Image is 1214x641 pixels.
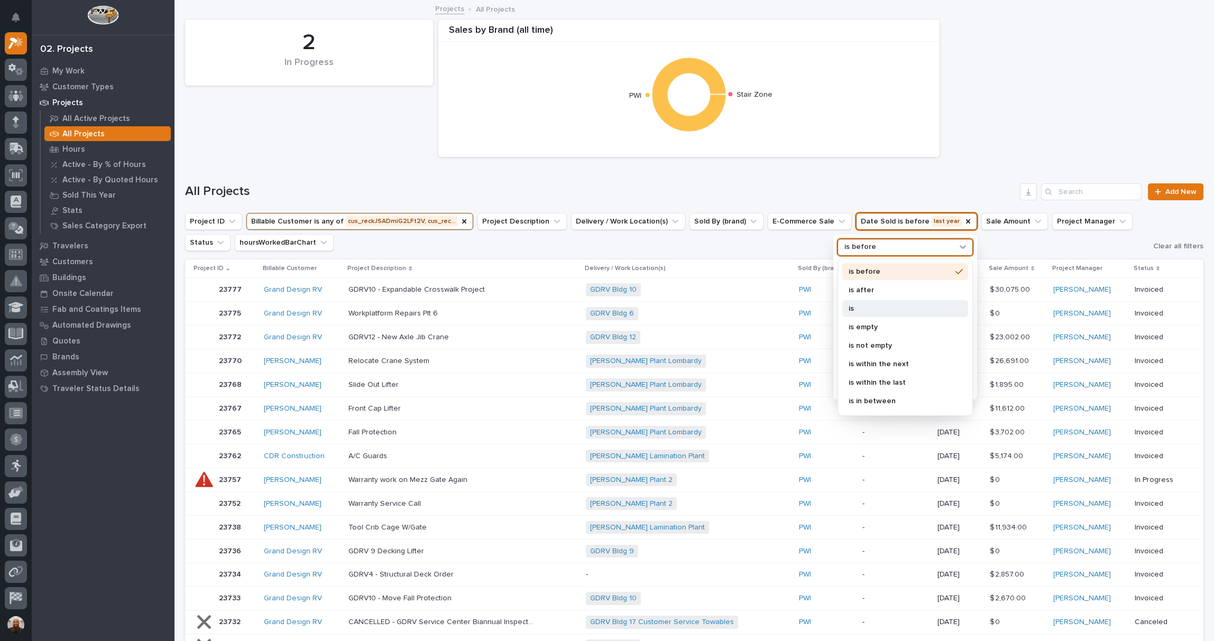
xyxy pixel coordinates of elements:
tr: 2376723767 [PERSON_NAME] Front Cap LifterFront Cap Lifter [PERSON_NAME] Plant Lombardy PWI -[DATE... [185,397,1203,421]
p: Active - By Quoted Hours [62,175,158,185]
button: users-avatar [5,614,27,636]
a: Sold This Year [41,188,174,202]
a: Grand Design RV [264,570,322,579]
p: $ 1,895.00 [990,378,1026,389]
div: Notifications [13,13,27,30]
p: $ 23,002.00 [990,331,1032,342]
p: Invoiced [1135,404,1187,413]
p: Brands [52,352,79,362]
p: GDRV10 - Expandable Crosswalk Project [348,283,487,294]
a: [PERSON_NAME] [1053,618,1111,627]
p: 23733 [219,592,243,603]
p: GDRV10 - Move Fall Protection [348,592,454,603]
button: Notifications [5,6,27,29]
p: Sale Amount [989,263,1028,274]
p: 23762 [219,450,243,461]
a: Add New [1148,183,1203,200]
a: [PERSON_NAME] [264,380,321,389]
button: Project ID [185,213,242,230]
p: 23738 [219,521,243,532]
p: Onsite Calendar [52,289,114,299]
a: Buildings [32,270,174,285]
p: Invoiced [1135,380,1187,389]
p: $ 11,612.00 [990,402,1027,413]
p: 23768 [219,378,244,389]
div: 2 [203,30,415,56]
tr: 2375223752 [PERSON_NAME] Warranty Service CallWarranty Service Call [PERSON_NAME] Plant 2 PWI -[D... [185,492,1203,516]
input: Search [1041,183,1142,200]
p: 23772 [219,331,243,342]
p: is in between [849,397,951,405]
p: $ 0 [990,307,1002,318]
a: Automated Drawings [32,317,174,333]
p: A/C Guards [348,450,389,461]
p: Tool Crib Cage W/Gate [348,521,429,532]
a: Grand Design RV [264,333,322,342]
a: All Projects [41,126,174,141]
p: Front Cap Lifter [348,402,403,413]
p: Sold This Year [62,191,116,200]
p: $ 2,857.00 [990,568,1026,579]
a: [PERSON_NAME] [1053,428,1111,437]
p: Workplatform Repairs Plt 6 [348,307,440,318]
p: is before [844,243,876,252]
a: [PERSON_NAME] [264,499,321,508]
p: Automated Drawings [52,321,131,330]
p: Traveler Status Details [52,384,140,394]
p: GDRV 9 Decking Lifter [348,545,426,556]
a: [PERSON_NAME] [1053,357,1111,366]
a: PWI [799,594,811,603]
a: Sales Category Export [41,218,174,233]
p: 23775 [219,307,243,318]
p: $ 11,934.00 [990,521,1029,532]
tr: 2376223762 CDR Construction A/C GuardsA/C Guards [PERSON_NAME] Lamination Plant PWI -[DATE]$ 5,17... [185,444,1203,468]
a: All Active Projects [41,111,174,126]
p: Invoiced [1135,594,1187,603]
button: Project Description [477,213,567,230]
a: Customers [32,254,174,270]
p: Slide Out Lifter [348,378,401,389]
p: Invoiced [1135,333,1187,342]
p: - [862,523,929,532]
a: PWI [799,404,811,413]
p: Status [1134,263,1154,274]
p: $ 2,670.00 [990,592,1028,603]
a: [PERSON_NAME] [1053,570,1111,579]
a: GDRV Bldg 17 Customer Service Towables [590,618,734,627]
p: [DATE] [937,570,982,579]
p: My Work [52,67,85,76]
a: Travelers [32,238,174,254]
a: [PERSON_NAME] [264,523,321,532]
a: GDRV Bldg 10 [590,594,637,603]
p: $ 0 [990,473,1002,485]
a: [PERSON_NAME] [264,428,321,437]
h1: All Projects [185,184,1016,199]
p: is [849,305,951,312]
p: - [862,452,929,461]
tr: 2373323733 Grand Design RV GDRV10 - Move Fall ProtectionGDRV10 - Move Fall Protection GDRV Bldg 1... [185,587,1203,610]
a: Grand Design RV [264,309,322,318]
a: PWI [799,618,811,627]
a: [PERSON_NAME] Lamination Plant [590,452,705,461]
p: 23757 [219,473,243,485]
a: [PERSON_NAME] [1053,333,1111,342]
p: [DATE] [937,476,982,485]
p: 23734 [219,568,243,579]
p: Delivery / Work Location(s) [585,263,666,274]
p: - [862,594,929,603]
a: CDR Construction [264,452,325,461]
p: Sold By (brand) [798,263,843,274]
a: Projects [32,95,174,110]
p: - [862,476,929,485]
p: - [586,570,771,579]
tr: 2377723777 Grand Design RV GDRV10 - Expandable Crosswalk ProjectGDRV10 - Expandable Crosswalk Pro... [185,278,1203,302]
p: GDRV12 - New Axle Jib Crane [348,331,451,342]
p: Canceled [1135,618,1187,627]
button: Clear all filters [1145,241,1203,251]
a: GDRV Bldg 6 [590,309,634,318]
a: PWI [799,523,811,532]
a: PWI [799,476,811,485]
p: is empty [849,323,951,331]
p: Customers [52,257,93,267]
